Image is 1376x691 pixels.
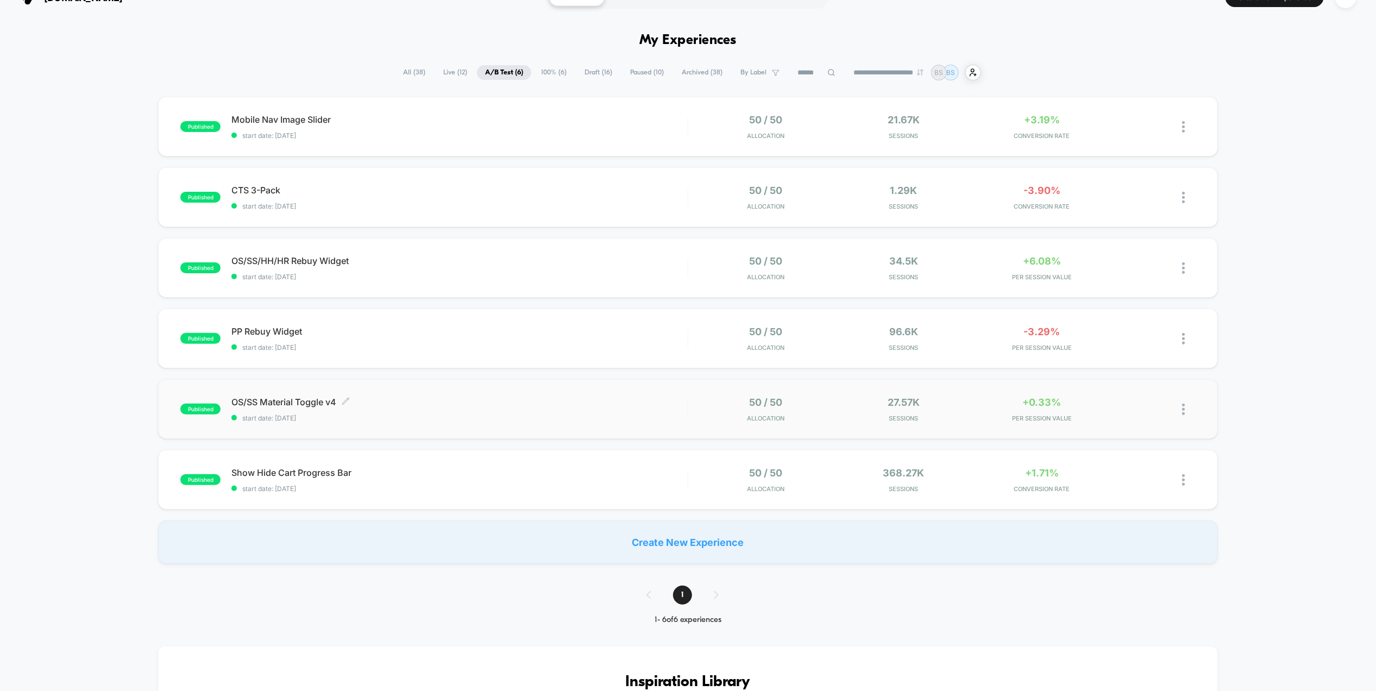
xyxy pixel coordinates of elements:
[1025,467,1059,479] span: +1.71%
[158,520,1217,564] div: Create New Experience
[395,65,433,80] span: All ( 38 )
[889,255,918,267] span: 34.5k
[747,485,784,493] span: Allocation
[976,485,1108,493] span: CONVERSION RATE
[231,131,687,140] span: start date: [DATE]
[888,397,920,408] span: 27.57k
[935,68,944,77] p: BS
[533,65,575,80] span: 100% ( 6 )
[740,68,766,77] span: By Label
[180,474,221,485] span: published
[576,65,620,80] span: Draft ( 16 )
[838,344,970,351] span: Sessions
[1024,114,1060,125] span: +3.19%
[1023,185,1060,196] span: -3.90%
[639,33,737,48] h1: My Experiences
[749,255,782,267] span: 50 / 50
[180,192,221,203] span: published
[838,414,970,422] span: Sessions
[231,467,687,478] span: Show Hide Cart Progress Bar
[976,414,1108,422] span: PER SESSION VALUE
[231,202,687,210] span: start date: [DATE]
[180,404,221,414] span: published
[749,185,782,196] span: 50 / 50
[231,114,687,125] span: Mobile Nav Image Slider
[947,68,956,77] p: BS
[838,132,970,140] span: Sessions
[883,467,925,479] span: 368.27k
[1182,404,1185,415] img: close
[1024,326,1060,337] span: -3.29%
[622,65,672,80] span: Paused ( 10 )
[231,414,687,422] span: start date: [DATE]
[1182,333,1185,344] img: close
[749,326,782,337] span: 50 / 50
[231,273,687,281] span: start date: [DATE]
[747,273,784,281] span: Allocation
[1023,255,1061,267] span: +6.08%
[1182,192,1185,203] img: close
[889,326,918,337] span: 96.6k
[636,615,740,625] div: 1 - 6 of 6 experiences
[180,333,221,344] span: published
[674,65,731,80] span: Archived ( 38 )
[976,273,1108,281] span: PER SESSION VALUE
[191,674,1185,691] h3: Inspiration Library
[747,344,784,351] span: Allocation
[890,185,918,196] span: 1.29k
[749,397,782,408] span: 50 / 50
[917,69,923,76] img: end
[435,65,475,80] span: Live ( 12 )
[231,343,687,351] span: start date: [DATE]
[180,262,221,273] span: published
[976,132,1108,140] span: CONVERSION RATE
[976,344,1108,351] span: PER SESSION VALUE
[749,114,782,125] span: 50 / 50
[180,121,221,132] span: published
[673,586,692,605] span: 1
[1182,474,1185,486] img: close
[231,397,687,407] span: OS/SS Material Toggle v4
[976,203,1108,210] span: CONVERSION RATE
[231,326,687,337] span: PP Rebuy Widget
[838,485,970,493] span: Sessions
[1182,262,1185,274] img: close
[747,203,784,210] span: Allocation
[747,132,784,140] span: Allocation
[749,467,782,479] span: 50 / 50
[231,255,687,266] span: OS/SS/HH/HR Rebuy Widget
[888,114,920,125] span: 21.67k
[838,203,970,210] span: Sessions
[1023,397,1061,408] span: +0.33%
[747,414,784,422] span: Allocation
[838,273,970,281] span: Sessions
[231,185,687,196] span: CTS 3-Pack
[477,65,531,80] span: A/B Test ( 6 )
[1182,121,1185,133] img: close
[231,485,687,493] span: start date: [DATE]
